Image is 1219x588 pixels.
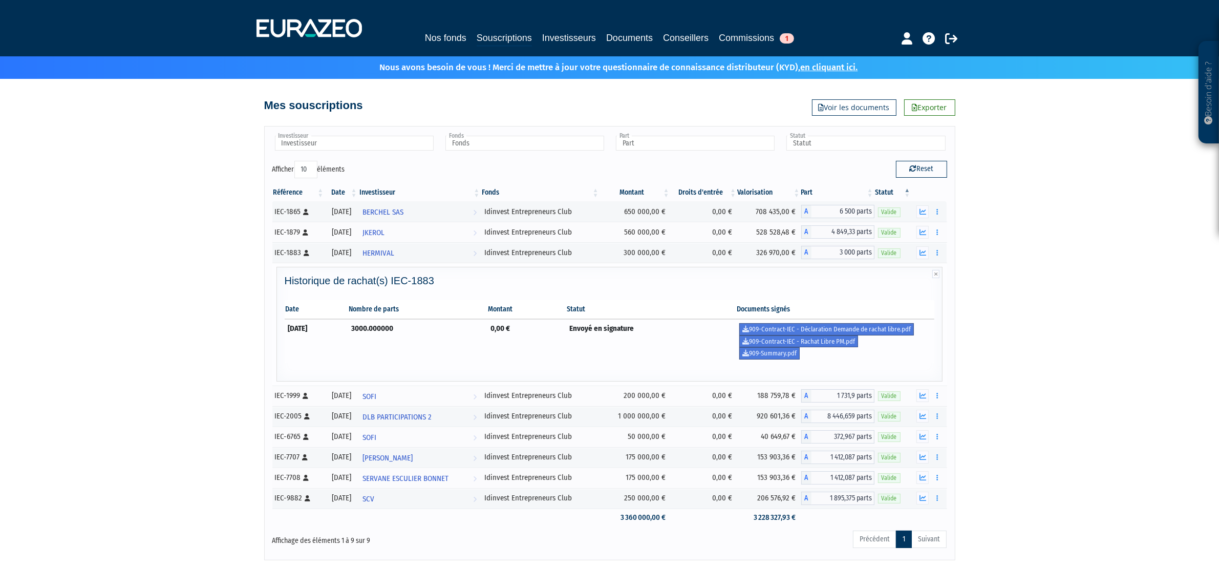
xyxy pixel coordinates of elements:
[473,408,477,427] i: Voir l'investisseur
[737,201,801,222] td: 708 435,00 €
[473,387,477,406] i: Voir l'investisseur
[719,31,794,45] a: Commissions1
[663,31,709,45] a: Conseillers
[256,19,362,37] img: 1732889491-logotype_eurazeo_blanc_rvb.png
[878,207,901,217] span: Valide
[275,431,322,442] div: IEC-6765
[484,390,596,401] div: Idinvest Entrepreneurs Club
[671,242,738,263] td: 0,00 €
[484,227,596,238] div: Idinvest Entrepreneurs Club
[484,452,596,463] div: Idinvest Entrepreneurs Club
[285,275,935,286] h4: Historique de rachat(s) IEC-1883
[1203,47,1215,139] p: Besoin d'aide ?
[328,411,354,422] div: [DATE]
[600,406,671,427] td: 1 000 000,00 €
[671,222,738,242] td: 0,00 €
[328,431,354,442] div: [DATE]
[600,447,671,468] td: 175 000,00 €
[425,31,466,45] a: Nos fonds
[348,300,487,319] th: Nombre de parts
[477,31,532,47] a: Souscriptions
[358,201,481,222] a: BERCHEL SAS
[304,434,309,440] i: [Français] Personne physique
[275,206,322,217] div: IEC-1865
[671,386,738,406] td: 0,00 €
[275,227,322,238] div: IEC-1879
[328,472,354,483] div: [DATE]
[294,161,317,178] select: Afficheréléments
[275,452,322,463] div: IEC-7707
[801,225,811,239] span: A
[811,492,874,505] span: 1 895,375 parts
[285,319,348,363] td: [DATE]
[801,225,874,239] div: A - Idinvest Entrepreneurs Club
[878,453,901,463] span: Valide
[878,494,901,503] span: Valide
[801,492,874,505] div: A - Idinvest Entrepreneurs Club
[304,209,309,215] i: [Français] Personne physique
[484,247,596,258] div: Idinvest Entrepreneurs Club
[801,389,874,403] div: A - Idinvest Entrepreneurs Club
[304,475,309,481] i: [Français] Personne physique
[362,244,394,263] span: HERMIVAL
[801,451,811,464] span: A
[264,99,363,112] h4: Mes souscriptions
[566,300,736,319] th: Statut
[275,247,322,258] div: IEC-1883
[600,184,671,201] th: Montant: activer pour trier la colonne par ordre croissant
[566,319,736,363] td: Envoyé en signature
[801,246,811,259] span: A
[328,227,354,238] div: [DATE]
[348,319,487,363] td: 3000.000000
[671,488,738,509] td: 0,00 €
[811,205,874,218] span: 6 500 parts
[325,184,358,201] th: Date: activer pour trier la colonne par ordre croissant
[362,490,374,509] span: SCV
[737,509,801,527] td: 3 228 327,93 €
[362,203,403,222] span: BERCHEL SAS
[801,246,874,259] div: A - Idinvest Entrepreneurs Club
[671,406,738,427] td: 0,00 €
[606,31,653,45] a: Documents
[487,300,566,319] th: Montant
[600,468,671,488] td: 175 000,00 €
[484,431,596,442] div: Idinvest Entrepreneurs Club
[303,454,308,460] i: [Français] Personne physique
[328,247,354,258] div: [DATE]
[737,488,801,509] td: 206 576,92 €
[737,468,801,488] td: 153 903,36 €
[600,427,671,447] td: 50 000,00 €
[671,427,738,447] td: 0,00 €
[275,472,322,483] div: IEC-7708
[473,469,477,488] i: Voir l'investisseur
[358,386,481,406] a: SOFI
[600,509,671,527] td: 3 360 000,00 €
[878,391,901,401] span: Valide
[328,452,354,463] div: [DATE]
[671,184,738,201] th: Droits d'entrée: activer pour trier la colonne par ordre croissant
[878,228,901,238] span: Valide
[780,33,794,44] span: 1
[600,201,671,222] td: 650 000,00 €
[484,472,596,483] div: Idinvest Entrepreneurs Club
[801,205,874,218] div: A - Idinvest Entrepreneurs Club
[737,386,801,406] td: 188 759,78 €
[600,488,671,509] td: 250 000,00 €
[739,335,858,348] a: 909-Contract-IEC - Rachat Libre PM.pdf
[272,530,545,546] div: Affichage des éléments 1 à 9 sur 9
[896,531,912,548] a: 1
[272,161,345,178] label: Afficher éléments
[542,31,596,45] a: Investisseurs
[473,223,477,242] i: Voir l'investisseur
[878,412,901,422] span: Valide
[878,432,901,442] span: Valide
[473,490,477,509] i: Voir l'investisseur
[473,428,477,447] i: Voir l'investisseur
[671,201,738,222] td: 0,00 €
[811,451,874,464] span: 1 412,087 parts
[484,206,596,217] div: Idinvest Entrepreneurs Club
[481,184,600,201] th: Fonds: activer pour trier la colonne par ordre croissant
[600,242,671,263] td: 300 000,00 €
[737,406,801,427] td: 920 601,36 €
[358,406,481,427] a: DLB PARTICIPATIONS 2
